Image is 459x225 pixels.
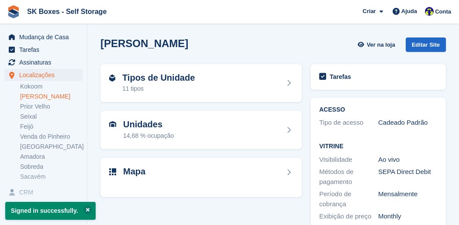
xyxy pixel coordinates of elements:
div: Mensalmente [378,189,437,209]
h2: ACESSO [319,106,437,113]
div: Tipo de acesso [319,118,378,128]
img: stora-icon-8386f47178a22dfd0bd8f6a31ec36ba5ce8667c1dd55bd0f319d3a0aa187defe.svg [7,5,20,18]
a: Feijó [20,123,83,131]
div: Período de cobrança [319,189,378,209]
a: menu [4,44,83,56]
div: Visibilidade [319,155,378,165]
span: Ajuda [401,7,417,16]
span: CRM [19,186,72,198]
h2: Vitrine [319,143,437,150]
a: Amadora [20,153,83,161]
span: Assinaturas [19,56,72,68]
div: 14,68 % ocupação [123,131,174,140]
a: Kokoom [20,82,83,91]
h2: Unidades [123,119,174,130]
span: Mudança de Casa [19,31,72,43]
a: Seixal [20,112,83,121]
span: Localizações [19,69,72,81]
a: [GEOGRAPHIC_DATA] [20,143,83,151]
div: Exibição de preço [319,211,378,222]
a: Venda do Pinheiro [20,133,83,141]
a: menu [4,186,83,198]
a: Mapa [100,158,302,198]
a: SK Boxes - Self Storage [24,4,110,19]
h2: Mapa [123,167,145,177]
span: Criar [362,7,376,16]
span: Ver na loja [367,41,395,49]
a: Ver na loja [356,37,398,52]
a: Sacavém [20,173,83,181]
img: unit-icn-7be61d7bf1b0ce9d3e12c5938cc71ed9869f7b940bace4675aadf7bd6d80202e.svg [109,121,116,127]
a: [PERSON_NAME] [20,92,83,101]
a: Prior Velho [20,102,83,111]
a: Tipos de Unidade 11 tipos [100,64,302,102]
div: Métodos de pagamento [319,167,378,187]
p: Signed in successfully. [5,202,96,220]
h2: Tarefas [330,73,351,81]
span: Tarefas [19,44,72,56]
img: Rita Ferreira [425,7,434,16]
div: 11 tipos [122,84,195,93]
a: Sobreda [20,163,83,171]
a: menu [4,199,83,211]
a: menu [4,31,83,43]
a: Editar Site [406,37,446,55]
div: Monthly [378,211,437,222]
img: unit-type-icn-2b2737a686de81e16bb02015468b77c625bbabd49415b5ef34ead5e3b44a266d.svg [109,75,115,82]
a: menu [4,56,83,68]
div: SEPA Direct Debit [378,167,437,187]
div: Ao vivo [378,155,437,165]
a: Unidades 14,68 % ocupação [100,111,302,149]
span: Conta [435,7,451,16]
img: map-icn-33ee37083ee616e46c38cad1a60f524a97daa1e2b2c8c0bc3eb3415660979fc1.svg [109,168,116,175]
a: menu [4,69,83,81]
div: Editar Site [406,37,446,52]
h2: Tipos de Unidade [122,73,195,83]
h2: [PERSON_NAME] [100,37,188,49]
div: Cadeado Padrão [378,118,437,128]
